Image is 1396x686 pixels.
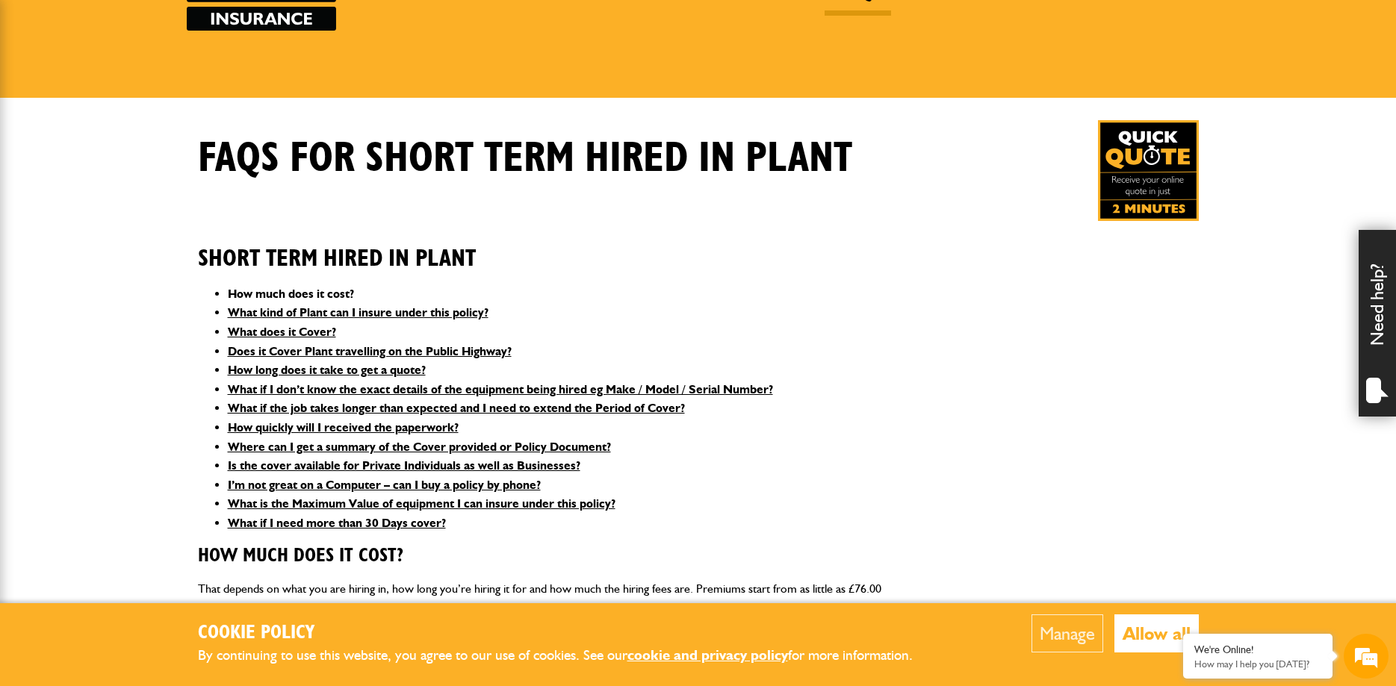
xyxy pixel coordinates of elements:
a: What is the Maximum Value of equipment I can insure under this policy? [228,496,615,511]
p: By continuing to use this website, you agree to our use of cookies. See our for more information. [198,644,937,667]
a: I’m not great on a Computer – can I buy a policy by phone? [228,478,541,492]
a: What if I don’t know the exact details of the equipment being hired eg Make / Model / Serial Number? [228,382,773,396]
a: What kind of Plant can I insure under this policy? [228,305,488,319]
button: Allow all [1114,614,1199,652]
div: We're Online! [1194,643,1321,656]
a: What if the job takes longer than expected and I need to extend the Period of Cover? [228,401,685,415]
a: Get your insurance quote in just 2-minutes [1098,120,1199,221]
p: How may I help you today? [1194,658,1321,670]
a: How quickly will I received the paperwork? [228,420,459,434]
a: Where can I get a summary of the Cover provided or Policy Document? [228,440,611,454]
a: Does it Cover Plant travelling on the Public Highway? [228,344,512,358]
h2: Cookie Policy [198,622,937,645]
img: Quick Quote [1098,120,1199,221]
a: cookie and privacy policy [627,646,788,664]
h3: How much does it cost? [198,545,1199,568]
a: How long does it take to get a quote? [228,363,426,377]
div: Need help? [1359,230,1396,417]
button: Manage [1032,614,1103,652]
h2: Short Term Hired In Plant [198,222,1199,272]
p: That depends on what you are hiring in, how long you’re hiring it for and how much the hiring fee... [198,579,1199,599]
a: What if I need more than 30 Days cover? [228,516,446,530]
a: How much does it cost? [228,287,354,301]
a: Is the cover available for Private Individuals as well as Businesses? [228,458,580,473]
h1: FAQS for Short Term Hired In Plant [198,134,852,184]
a: What does it Cover? [228,325,336,339]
